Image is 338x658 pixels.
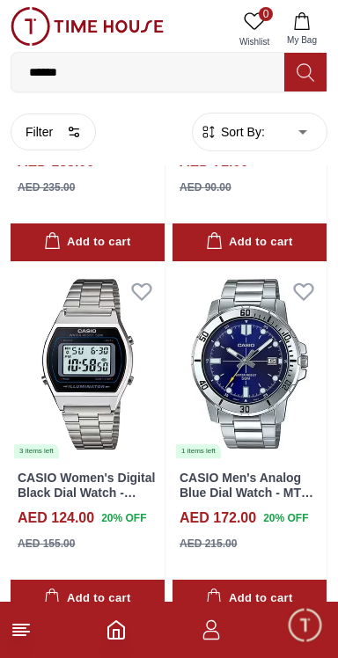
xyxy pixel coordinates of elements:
span: 0 [259,7,273,21]
div: 3 items left [14,444,59,458]
span: 20 % OFF [101,510,146,526]
a: CASIO Women's Digital Black Dial Watch - B640WD-1AVDF [18,471,155,515]
button: Sort By: [200,123,265,141]
div: 1 items left [176,444,221,458]
span: Wishlist [232,35,276,48]
button: Add to cart [173,580,327,618]
button: Add to cart [11,580,165,618]
img: CASIO Men's Analog Blue Dial Watch - MTP-VD01D-2E [173,268,327,460]
a: CASIO Men's Analog Blue Dial Watch - MTP-VD01D-2E1 items left [173,268,327,460]
button: Filter [11,113,96,150]
div: Add to cart [206,232,292,252]
h4: AED 172.00 [180,508,256,529]
span: My Bag [280,33,324,47]
div: AED 155.00 [18,536,75,552]
div: AED 90.00 [180,179,231,195]
button: Add to cart [11,223,165,261]
img: CASIO Women's Digital Black Dial Watch - B640WD-1AVDF [11,268,165,460]
span: Sort By: [217,123,265,141]
button: Add to cart [173,223,327,261]
div: AED 235.00 [18,179,75,195]
div: Add to cart [206,589,292,609]
div: AED 215.00 [180,536,237,552]
div: Chat Widget [286,606,325,645]
a: 0Wishlist [232,7,276,52]
div: Add to cart [44,232,130,252]
a: CASIO Men's Analog Blue Dial Watch - MTP-VD01D-2E [180,471,313,515]
a: Home [106,619,127,640]
a: CASIO Women's Digital Black Dial Watch - B640WD-1AVDF3 items left [11,268,165,460]
img: ... [11,7,164,46]
span: 20 % OFF [263,510,308,526]
h4: AED 124.00 [18,508,94,529]
div: Add to cart [44,589,130,609]
button: My Bag [276,7,327,52]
